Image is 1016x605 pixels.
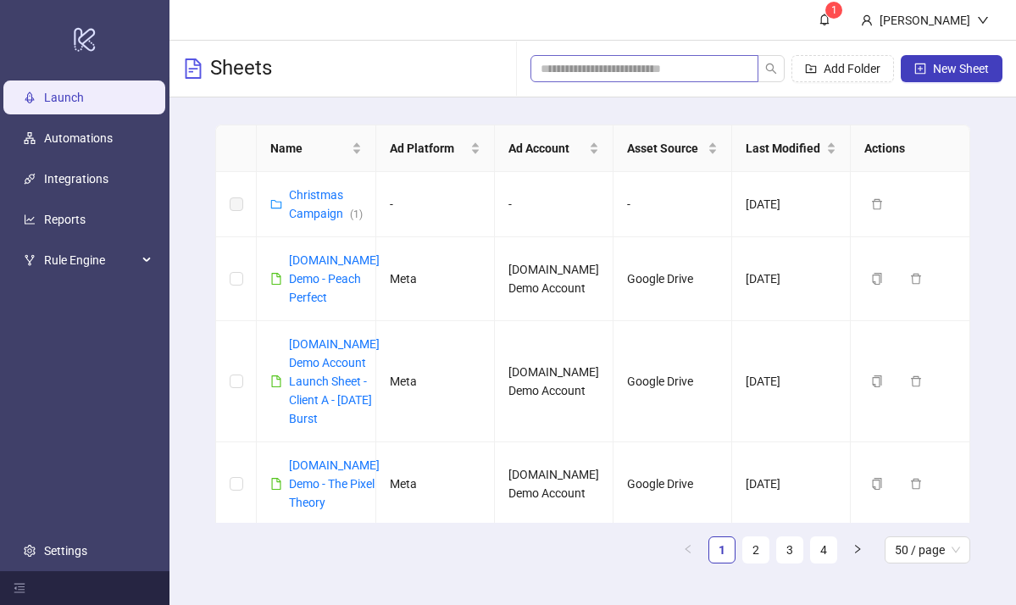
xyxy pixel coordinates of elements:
span: 50 / page [895,537,960,563]
th: Asset Source [613,125,732,172]
span: plus-square [914,63,926,75]
th: Name [257,125,375,172]
td: [DATE] [732,321,851,442]
a: 2 [743,537,769,563]
span: Last Modified [746,139,823,158]
span: Add Folder [824,62,880,75]
span: fork [24,254,36,266]
td: Google Drive [613,321,732,442]
td: [DATE] [732,237,851,321]
span: copy [871,375,883,387]
li: Next Page [844,536,871,563]
td: [DOMAIN_NAME] Demo Account [495,442,613,526]
li: 2 [742,536,769,563]
span: Asset Source [627,139,704,158]
h3: Sheets [210,55,272,82]
td: [DOMAIN_NAME] Demo Account [495,321,613,442]
span: Ad Account [508,139,586,158]
span: ( 1 ) [350,208,363,220]
a: 1 [709,537,735,563]
span: menu-fold [14,582,25,594]
li: Previous Page [675,536,702,563]
td: Meta [376,442,495,526]
a: Automations [44,131,113,145]
th: Ad Account [495,125,613,172]
td: - [376,172,495,237]
button: left [675,536,702,563]
td: [DATE] [732,442,851,526]
span: Name [270,139,347,158]
span: delete [910,478,922,490]
span: 1 [831,4,837,16]
th: Last Modified [732,125,851,172]
button: New Sheet [901,55,1002,82]
li: 1 [708,536,736,563]
div: Page Size [885,536,970,563]
a: Integrations [44,172,108,186]
div: [PERSON_NAME] [873,11,977,30]
a: [DOMAIN_NAME] Demo Account Launch Sheet - Client A - [DATE] Burst [289,337,380,425]
li: 3 [776,536,803,563]
span: file [270,375,282,387]
span: folder [270,198,282,210]
td: [DATE] [732,172,851,237]
span: delete [871,198,883,210]
span: folder-add [805,63,817,75]
span: file [270,478,282,490]
span: user [861,14,873,26]
button: Add Folder [791,55,894,82]
td: - [495,172,613,237]
td: Meta [376,237,495,321]
td: [DOMAIN_NAME] Demo Account [495,237,613,321]
sup: 1 [825,2,842,19]
a: Reports [44,213,86,226]
a: [DOMAIN_NAME] Demo - Peach Perfect [289,253,380,304]
a: Launch [44,91,84,104]
span: file [270,273,282,285]
button: right [844,536,871,563]
span: file-text [183,58,203,79]
a: 4 [811,537,836,563]
li: 4 [810,536,837,563]
td: Google Drive [613,237,732,321]
span: left [683,544,693,554]
td: Google Drive [613,442,732,526]
span: bell [819,14,830,25]
a: Christmas Campaign(1) [289,188,363,220]
span: copy [871,478,883,490]
span: delete [910,273,922,285]
span: Rule Engine [44,243,137,277]
td: - [613,172,732,237]
span: New Sheet [933,62,989,75]
a: Settings [44,544,87,558]
span: copy [871,273,883,285]
span: Ad Platform [390,139,467,158]
span: down [977,14,989,26]
a: 3 [777,537,802,563]
span: right [852,544,863,554]
a: [DOMAIN_NAME] Demo - The Pixel Theory [289,458,380,509]
span: search [765,63,777,75]
span: delete [910,375,922,387]
td: Meta [376,321,495,442]
th: Actions [851,125,969,172]
th: Ad Platform [376,125,495,172]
